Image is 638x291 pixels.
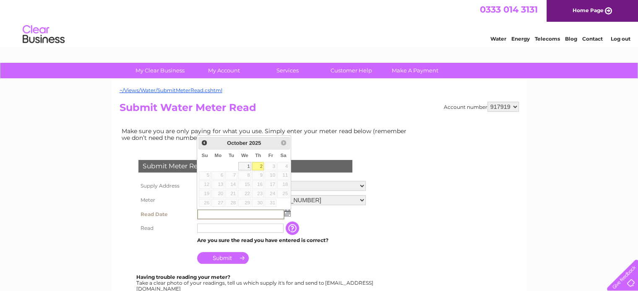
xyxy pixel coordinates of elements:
a: Make A Payment [380,63,450,78]
td: Make sure you are only paying for what you use. Simply enter your meter read below (remember we d... [120,126,413,143]
a: 0333 014 3131 [480,4,538,15]
span: October [227,140,247,146]
span: Saturday [280,153,286,158]
div: Account number [444,102,519,112]
img: logo.png [22,22,65,47]
a: Services [253,63,322,78]
span: Tuesday [229,153,234,158]
th: Meter [136,193,195,207]
a: 1 [238,162,252,170]
input: Information [286,221,301,235]
div: Submit Meter Read [138,160,352,173]
a: Telecoms [535,36,560,42]
th: Read [136,221,195,235]
a: Customer Help [317,63,386,78]
td: Are you sure the read you have entered is correct? [195,235,368,246]
span: Wednesday [241,153,248,158]
span: Monday [215,153,222,158]
a: 2 [252,162,264,170]
a: Prev [200,138,209,148]
span: Thursday [255,153,261,158]
a: Energy [511,36,530,42]
span: Friday [268,153,273,158]
a: Water [490,36,506,42]
a: My Clear Business [125,63,195,78]
span: Sunday [202,153,208,158]
span: Prev [201,139,208,146]
h2: Submit Water Meter Read [120,102,519,118]
a: Contact [582,36,603,42]
b: Having trouble reading your meter? [136,274,230,280]
th: Read Date [136,207,195,221]
div: Clear Business is a trading name of Verastar Limited (registered in [GEOGRAPHIC_DATA] No. 3667643... [121,5,518,41]
th: Supply Address [136,179,195,193]
a: Blog [565,36,577,42]
a: My Account [189,63,258,78]
img: ... [284,210,291,216]
a: ~/Views/Water/SubmitMeterRead.cshtml [120,87,222,93]
span: 2025 [249,140,261,146]
a: Log out [610,36,630,42]
input: Submit [197,252,249,264]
